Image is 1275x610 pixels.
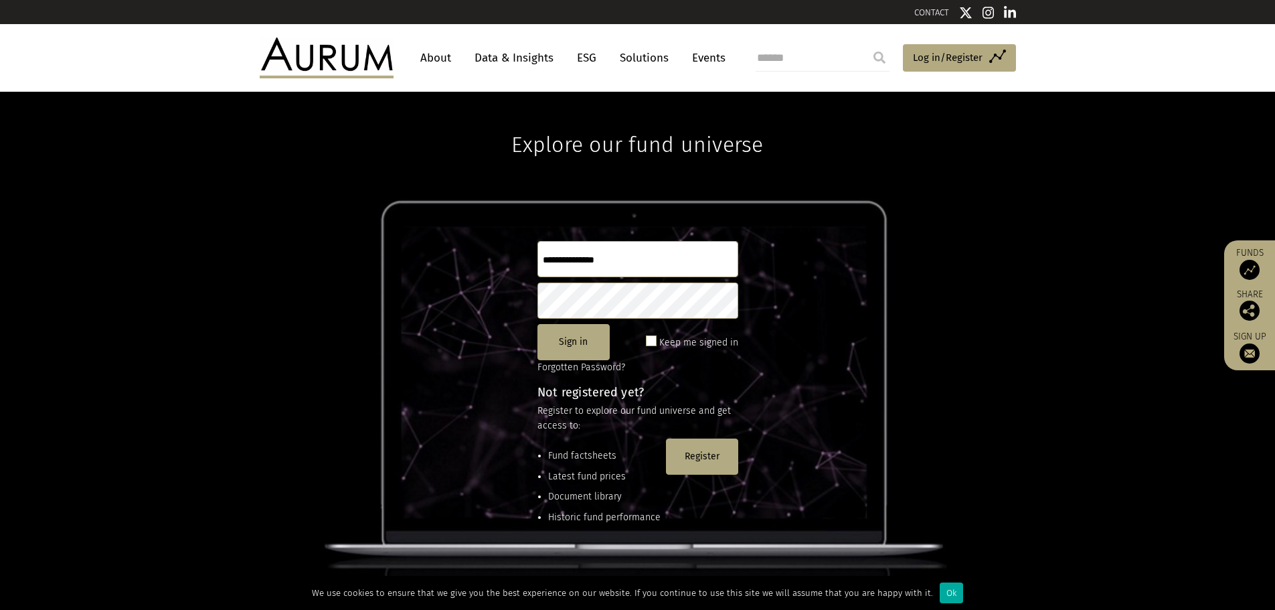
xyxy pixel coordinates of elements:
[548,449,661,463] li: Fund factsheets
[548,469,661,484] li: Latest fund prices
[1240,301,1260,321] img: Share this post
[570,46,603,70] a: ESG
[1231,331,1268,364] a: Sign up
[903,44,1016,72] a: Log in/Register
[1240,344,1260,364] img: Sign up to our newsletter
[866,44,893,71] input: Submit
[983,6,995,19] img: Instagram icon
[414,46,458,70] a: About
[1231,290,1268,321] div: Share
[548,510,661,525] li: Historic fund performance
[537,386,738,398] h4: Not registered yet?
[537,404,738,434] p: Register to explore our fund universe and get access to:
[511,92,763,157] h1: Explore our fund universe
[666,439,738,475] button: Register
[468,46,560,70] a: Data & Insights
[913,50,983,66] span: Log in/Register
[548,489,661,504] li: Document library
[537,324,610,360] button: Sign in
[1004,6,1016,19] img: Linkedin icon
[914,7,949,17] a: CONTACT
[685,46,726,70] a: Events
[537,362,625,373] a: Forgotten Password?
[959,6,972,19] img: Twitter icon
[260,37,394,78] img: Aurum
[940,583,963,603] div: Ok
[659,335,738,351] label: Keep me signed in
[1231,247,1268,280] a: Funds
[1240,260,1260,280] img: Access Funds
[613,46,675,70] a: Solutions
